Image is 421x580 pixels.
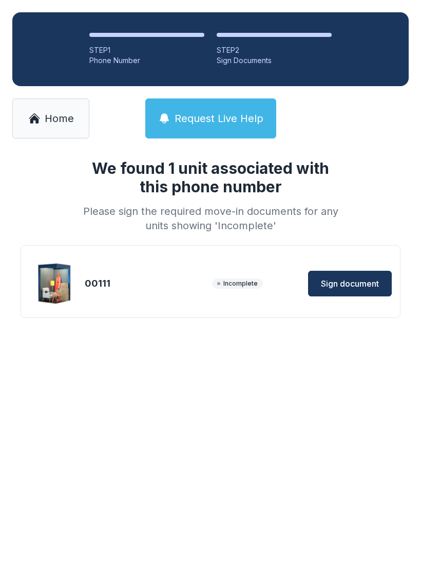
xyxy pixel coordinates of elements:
div: 00111 [85,276,208,291]
div: Please sign the required move-in documents for any units showing 'Incomplete' [79,204,342,233]
div: STEP 1 [89,45,204,55]
h1: We found 1 unit associated with this phone number [79,159,342,196]
span: Sign document [321,277,379,290]
span: Incomplete [212,278,263,289]
div: Sign Documents [217,55,332,66]
div: Phone Number [89,55,204,66]
span: Request Live Help [175,111,263,126]
span: Home [45,111,74,126]
div: STEP 2 [217,45,332,55]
